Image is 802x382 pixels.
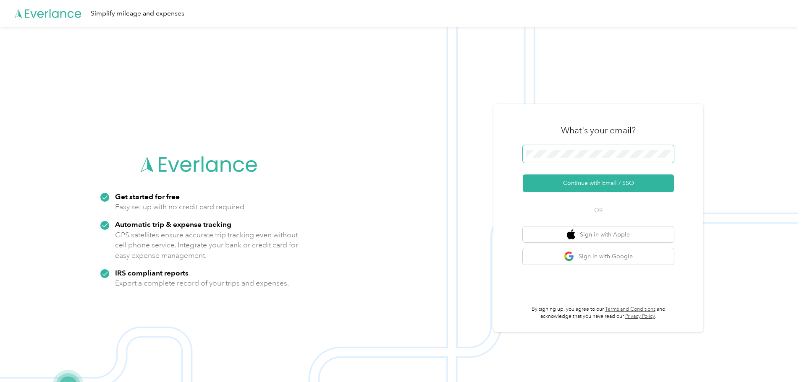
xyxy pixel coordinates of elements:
[91,8,184,19] div: Simplify mileage and expenses
[115,278,289,288] p: Export a complete record of your trips and expenses.
[115,192,180,201] strong: Get started for free
[523,248,674,265] button: google logoSign in with Google
[523,226,674,243] button: apple logoSign in with Apple
[523,306,674,320] p: By signing up, you agree to our and acknowledge that you have read our .
[567,229,575,240] img: apple logo
[625,313,655,320] a: Privacy Policy
[523,174,674,192] button: Continue with Email / SSO
[564,251,574,262] img: google logo
[584,206,613,215] span: OR
[115,268,189,277] strong: IRS compliant reports
[561,125,636,136] h3: What's your email?
[115,202,244,212] p: Easy set up with no credit card required
[605,306,655,312] a: Terms and Conditions
[115,220,231,229] strong: Automatic trip & expense tracking
[115,230,299,261] p: GPS satellites ensure accurate trip tracking even without cell phone service. Integrate your bank...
